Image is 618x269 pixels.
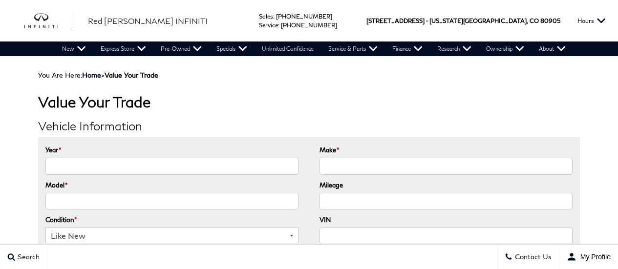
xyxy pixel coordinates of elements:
label: Model [45,180,67,190]
div: Breadcrumbs [38,71,580,79]
h1: Value Your Trade [38,94,580,110]
a: Research [430,41,479,56]
label: VIN [320,214,331,225]
span: Sales [259,13,273,20]
h2: Vehicle Information [38,120,580,132]
a: Service & Parts [321,41,385,56]
label: Year [45,145,61,155]
span: : [273,13,275,20]
label: Condition [45,214,77,225]
span: Contact Us [512,253,552,261]
span: > [82,71,158,79]
span: Search [15,253,40,261]
a: [STREET_ADDRESS] • [US_STATE][GEOGRAPHIC_DATA], CO 80905 [366,17,560,24]
a: Home [82,71,101,79]
span: : [278,21,279,29]
nav: Main Navigation [55,41,573,56]
label: Mileage [320,180,343,190]
button: user-profile-menu [559,245,618,269]
a: Express Store [93,41,153,56]
a: infiniti [24,13,73,29]
a: [PHONE_NUMBER] [276,13,332,20]
span: You Are Here: [38,71,158,79]
img: INFINITI [24,13,73,29]
strong: Value Your Trade [105,71,158,79]
span: My Profile [576,253,611,261]
a: Finance [385,41,430,56]
a: Red [PERSON_NAME] INFINITI [88,15,208,27]
a: Specials [209,41,255,56]
a: About [532,41,573,56]
label: Make [320,145,339,155]
a: Ownership [479,41,532,56]
a: New [55,41,93,56]
span: Red [PERSON_NAME] INFINITI [88,16,208,25]
span: Service [259,21,278,29]
a: Unlimited Confidence [255,41,321,56]
a: [PHONE_NUMBER] [281,21,337,29]
a: Pre-Owned [153,41,209,56]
